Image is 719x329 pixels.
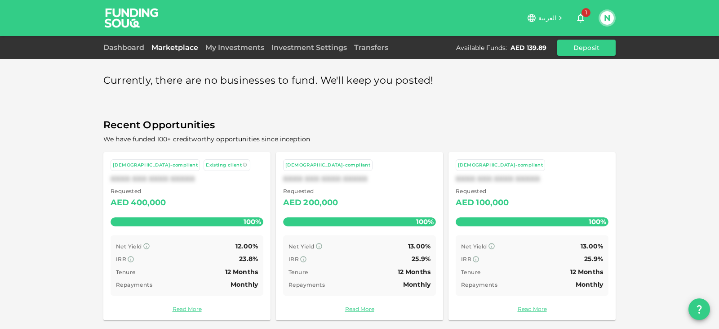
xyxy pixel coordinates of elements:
[111,187,166,196] span: Requested
[461,243,487,250] span: Net Yield
[458,162,543,169] div: [DEMOGRAPHIC_DATA]-compliant
[414,215,436,228] span: 100%
[285,162,370,169] div: [DEMOGRAPHIC_DATA]-compliant
[456,305,608,313] a: Read More
[225,268,258,276] span: 12 Months
[456,43,507,52] div: Available Funds :
[276,152,443,320] a: [DEMOGRAPHIC_DATA]-compliantXXXX XXX XXXX XXXXX Requested AED200,000100% Net Yield 13.00% IRR 25....
[510,43,546,52] div: AED 139.89
[476,196,509,210] div: 100,000
[403,280,431,288] span: Monthly
[103,152,271,320] a: [DEMOGRAPHIC_DATA]-compliant Existing clientXXXX XXX XXXX XXXXX Requested AED400,000100% Net Yiel...
[570,268,603,276] span: 12 Months
[408,242,431,250] span: 13.00%
[586,215,608,228] span: 100%
[398,268,431,276] span: 12 Months
[103,43,148,52] a: Dashboard
[600,11,614,25] button: N
[239,255,258,263] span: 23.8%
[448,152,616,320] a: [DEMOGRAPHIC_DATA]-compliantXXXX XXX XXXX XXXXX Requested AED100,000100% Net Yield 13.00% IRR 25....
[283,305,436,313] a: Read More
[584,255,603,263] span: 25.9%
[288,256,299,262] span: IRR
[116,256,126,262] span: IRR
[461,281,497,288] span: Repayments
[206,162,242,168] span: Existing client
[576,280,603,288] span: Monthly
[288,281,325,288] span: Repayments
[241,215,263,228] span: 100%
[116,269,135,275] span: Tenure
[351,43,392,52] a: Transfers
[131,196,166,210] div: 400,000
[103,135,310,143] span: We have funded 100+ creditworthy opportunities since inception
[461,256,471,262] span: IRR
[111,196,129,210] div: AED
[116,281,152,288] span: Repayments
[412,255,431,263] span: 25.9%
[456,175,608,183] div: XXXX XXX XXXX XXXXX
[461,269,480,275] span: Tenure
[283,175,436,183] div: XXXX XXX XXXX XXXXX
[456,187,509,196] span: Requested
[202,43,268,52] a: My Investments
[148,43,202,52] a: Marketplace
[235,242,258,250] span: 12.00%
[116,243,142,250] span: Net Yield
[111,175,263,183] div: XXXX XXX XXXX XXXXX
[557,40,616,56] button: Deposit
[688,298,710,320] button: question
[456,196,474,210] div: AED
[581,242,603,250] span: 13.00%
[113,162,198,169] div: [DEMOGRAPHIC_DATA]-compliant
[111,305,263,313] a: Read More
[283,196,302,210] div: AED
[288,269,308,275] span: Tenure
[581,8,590,17] span: 1
[103,72,434,90] span: Currently, there are no businesses to fund. We'll keep you posted!
[283,187,338,196] span: Requested
[268,43,351,52] a: Investment Settings
[288,243,315,250] span: Net Yield
[103,117,616,134] span: Recent Opportunities
[572,9,590,27] button: 1
[538,14,556,22] span: العربية
[303,196,338,210] div: 200,000
[231,280,258,288] span: Monthly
